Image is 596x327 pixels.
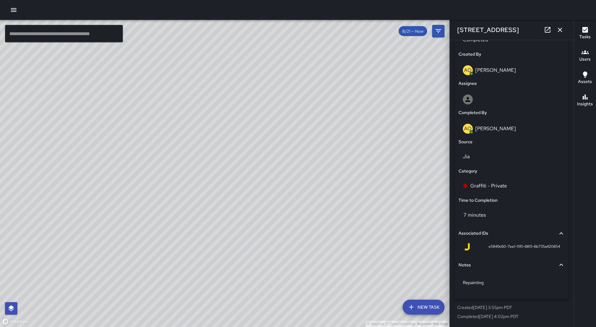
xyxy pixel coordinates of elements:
button: Insights [574,90,596,112]
div: Associated IDs [458,226,565,241]
h6: Assignee [458,80,477,87]
p: [PERSON_NAME] [475,67,516,73]
h6: Insights [577,101,593,108]
h6: Assets [578,78,592,85]
h6: Created By [458,51,481,58]
p: AO [464,67,472,74]
p: AO [464,125,472,132]
h6: Time to Completion [458,197,498,204]
span: 8/21 — Now [399,29,427,34]
h6: Category [458,168,477,175]
h6: Completed By [458,109,487,116]
h6: Tasks [579,34,591,40]
button: Assets [574,67,596,90]
button: Tasks [574,22,596,45]
p: [PERSON_NAME] [475,125,516,132]
p: 7 minutes [463,212,486,218]
h6: Source [458,139,472,145]
h6: Users [579,56,591,63]
span: e5849c60-7ee1-11f0-8815-6b735a420654 [489,244,560,250]
p: Repainting [463,279,561,286]
div: Notes [458,258,565,272]
h6: Notes [458,262,471,269]
p: Graffiti - Private [470,182,507,190]
h6: [STREET_ADDRESS] [457,25,519,35]
p: Completed [DATE] 4:02pm PDT [457,313,566,320]
p: Created [DATE] 3:55pm PDT [457,304,566,311]
p: Jia [463,153,561,160]
h6: Associated IDs [458,230,488,237]
button: New Task [403,300,445,315]
button: Users [574,45,596,67]
button: Filters [432,25,445,37]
